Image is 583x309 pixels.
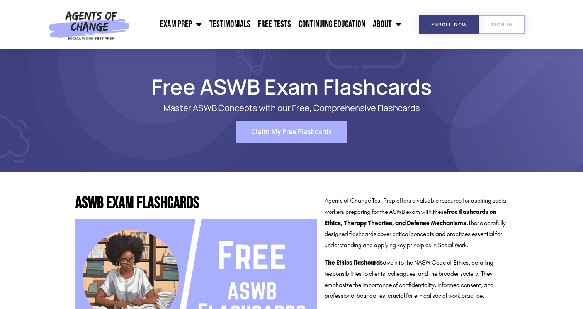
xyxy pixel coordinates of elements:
[325,208,496,227] strong: free flashcards on Ethics, Therapy Theories, and Defense Mechanisms.
[71,78,512,96] h1: Free ASWB Exam Flashcards
[102,103,481,113] p: Master ASWB Concepts with our Free, Comprehensive Flashcards
[75,195,317,212] h2: ASWB Exam Flashcards
[325,257,508,302] p: dive into the NASW Code of Ethics, detailing responsibilities to clients, colleagues, and the bro...
[251,128,332,135] span: Claim My Free Flashcards
[254,15,295,34] a: Free Tests
[431,22,467,27] span: Enroll Now
[295,15,369,34] a: Continuing Education
[491,22,513,27] span: SIGN IN
[369,15,405,34] a: About
[156,15,206,34] a: Exam Prep
[236,121,347,143] a: Claim My Free Flashcards
[206,15,254,34] a: Testimonials
[133,15,405,34] nav: Menu
[479,15,525,34] a: SIGN IN
[325,259,383,266] strong: The Ethics flashcards
[325,195,508,251] p: Agents of Change Test Prep offers a valuable resource for aspiring social workers preparing for t...
[419,15,479,34] a: Enroll Now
